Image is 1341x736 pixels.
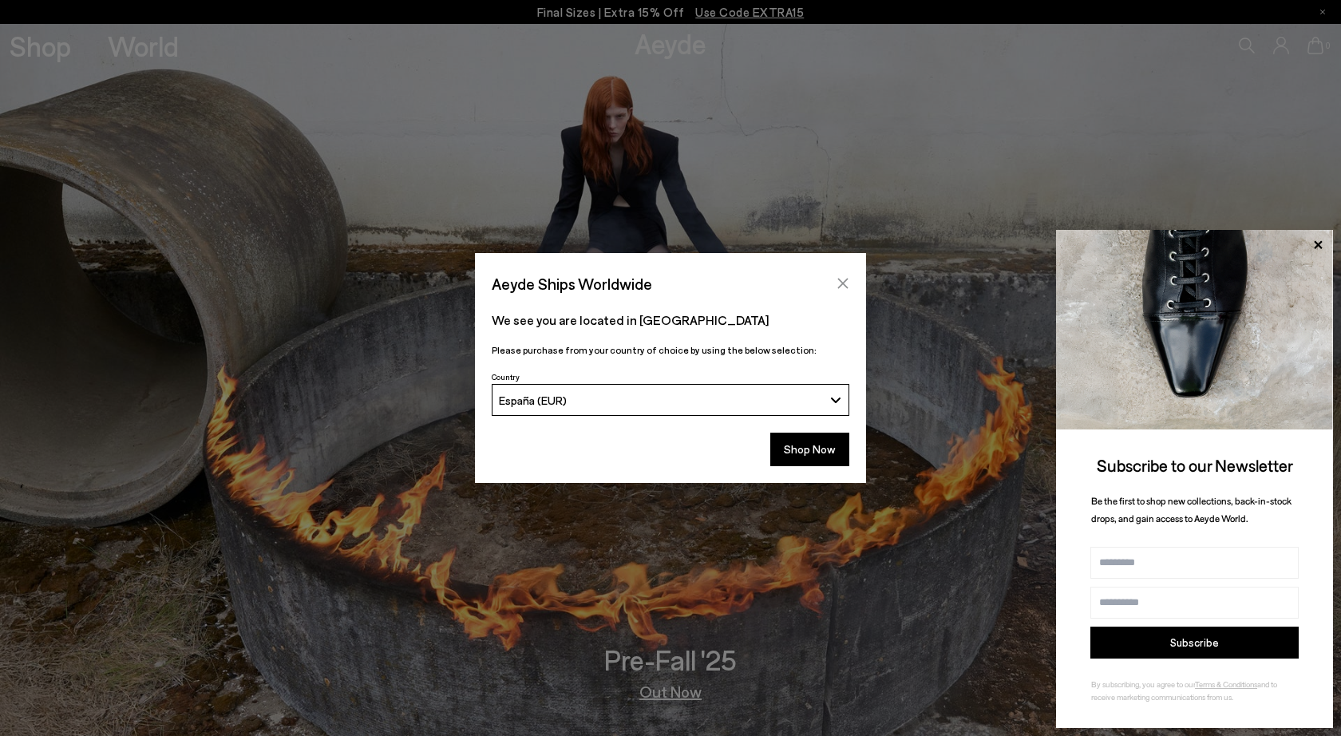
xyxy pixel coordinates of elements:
[1091,679,1195,689] span: By subscribing, you agree to our
[831,271,855,295] button: Close
[492,372,520,382] span: Country
[492,311,849,330] p: We see you are located in [GEOGRAPHIC_DATA]
[1090,627,1299,659] button: Subscribe
[1097,455,1293,475] span: Subscribe to our Newsletter
[492,270,652,298] span: Aeyde Ships Worldwide
[1056,230,1333,429] img: ca3f721fb6ff708a270709c41d776025.jpg
[1091,495,1292,524] span: Be the first to shop new collections, back-in-stock drops, and gain access to Aeyde World.
[770,433,849,466] button: Shop Now
[499,394,567,407] span: España (EUR)
[492,342,849,358] p: Please purchase from your country of choice by using the below selection:
[1195,679,1257,689] a: Terms & Conditions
